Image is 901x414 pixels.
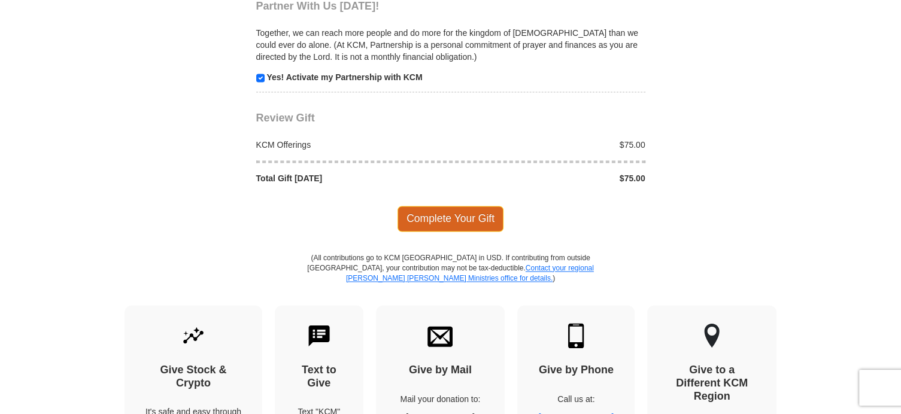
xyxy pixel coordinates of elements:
[296,364,342,389] h4: Text to Give
[250,139,451,151] div: KCM Offerings
[266,72,422,82] strong: Yes! Activate my Partnership with KCM
[307,253,594,305] p: (All contributions go to KCM [GEOGRAPHIC_DATA] in USD. If contributing from outside [GEOGRAPHIC_D...
[668,364,756,403] h4: Give to a Different KCM Region
[703,323,720,348] img: other-region
[250,172,451,184] div: Total Gift [DATE]
[538,364,614,377] h4: Give by Phone
[427,323,453,348] img: envelope.svg
[397,392,484,404] p: Mail your donation to:
[397,364,484,377] h4: Give by Mail
[256,27,645,63] p: Together, we can reach more people and do more for the kingdom of [DEMOGRAPHIC_DATA] than we coul...
[256,112,315,124] span: Review Gift
[307,323,332,348] img: text-to-give.svg
[538,392,614,404] p: Call us at:
[563,323,588,348] img: mobile.svg
[398,206,503,231] span: Complete Your Gift
[145,364,241,389] h4: Give Stock & Crypto
[181,323,206,348] img: give-by-stock.svg
[451,172,652,184] div: $75.00
[346,264,594,282] a: Contact your regional [PERSON_NAME] [PERSON_NAME] Ministries office for details.
[451,139,652,151] div: $75.00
